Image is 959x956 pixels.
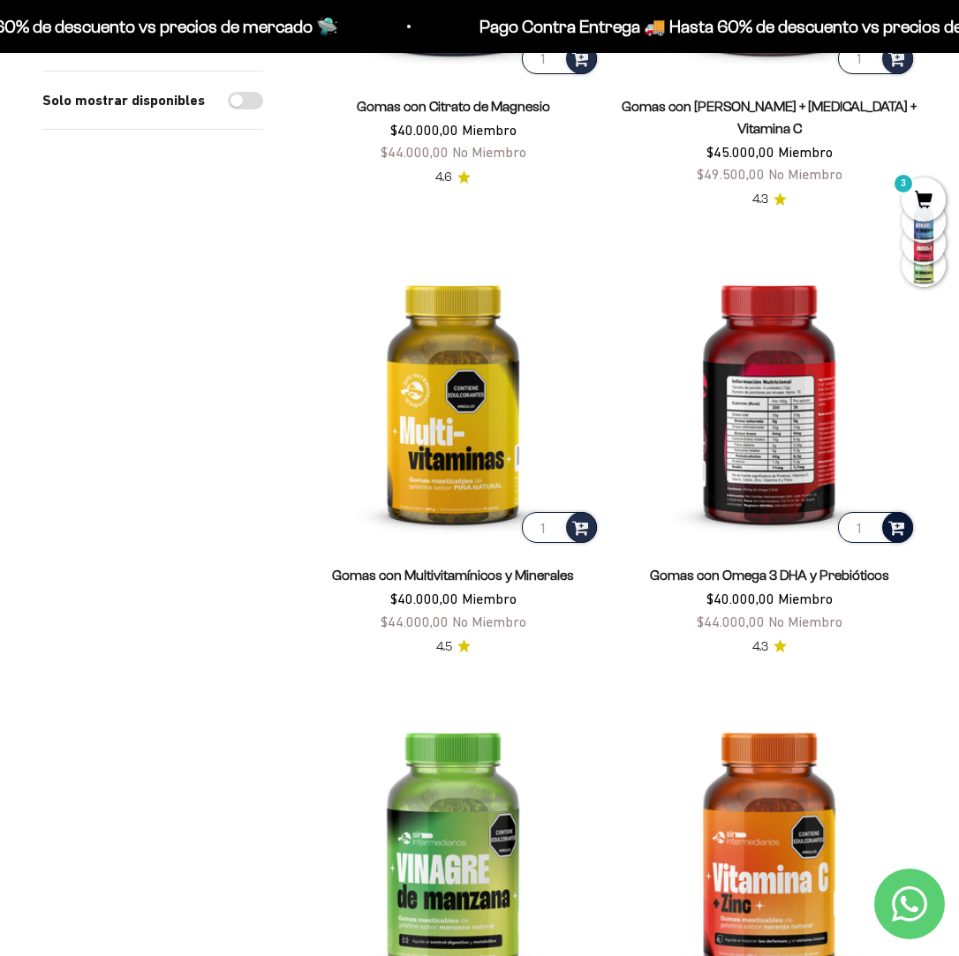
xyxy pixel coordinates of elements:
span: $44.000,00 [381,144,449,160]
img: Gomas con Omega 3 DHA y Prebióticos [622,252,917,546]
span: $44.000,00 [697,613,765,629]
span: $49.500,00 [697,166,765,182]
a: 4.54.5 de 5.0 estrellas [436,637,471,657]
span: Miembro [462,122,517,138]
a: 4.64.6 de 5.0 estrellas [435,168,471,187]
span: 4.6 [435,168,452,187]
a: 4.34.3 de 5.0 estrellas [752,190,787,209]
span: $40.000,00 [390,591,458,606]
span: Miembro [462,591,517,606]
span: 4.5 [436,637,452,657]
a: Gomas con Citrato de Magnesio [357,99,550,114]
a: Gomas con [PERSON_NAME] + [MEDICAL_DATA] + Vitamina C [622,99,917,136]
a: Gomas con Multivitamínicos y Minerales [332,568,574,583]
span: No Miembro [768,613,842,629]
span: No Miembro [452,144,526,160]
span: $40.000,00 [706,591,774,606]
a: Gomas con Omega 3 DHA y Prebióticos [650,568,889,583]
span: $45.000,00 [706,144,774,160]
label: Solo mostrar disponibles [42,89,205,112]
span: Miembro [778,144,833,160]
span: No Miembro [452,613,526,629]
a: 4.34.3 de 5.0 estrellas [752,637,787,657]
span: $40.000,00 [390,122,458,138]
span: No Miembro [768,166,842,182]
span: $44.000,00 [381,613,449,629]
span: 4.3 [752,637,768,657]
a: 3 [902,192,946,211]
span: 4.3 [752,190,768,209]
span: Miembro [778,591,833,606]
mark: 3 [893,173,914,194]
